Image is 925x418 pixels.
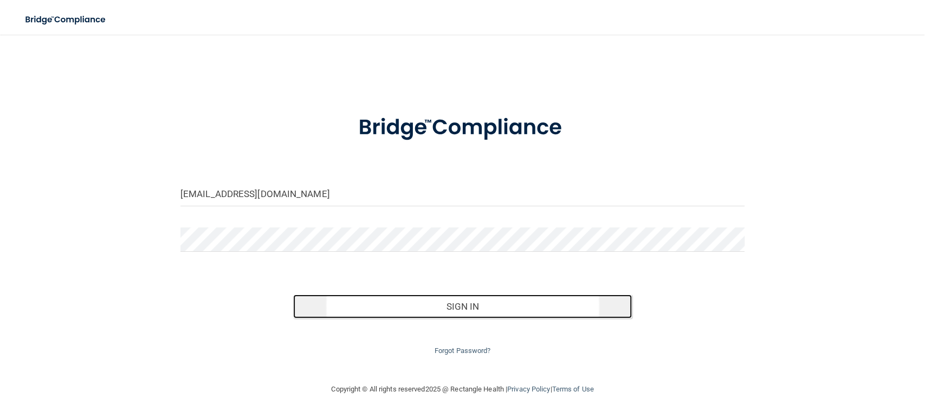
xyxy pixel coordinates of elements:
[180,182,745,206] input: Email
[435,347,491,355] a: Forgot Password?
[336,100,588,156] img: bridge_compliance_login_screen.278c3ca4.svg
[871,343,912,384] iframe: Drift Widget Chat Controller
[265,372,661,407] div: Copyright © All rights reserved 2025 @ Rectangle Health | |
[552,385,593,393] a: Terms of Use
[293,295,632,318] button: Sign In
[507,385,550,393] a: Privacy Policy
[16,9,116,31] img: bridge_compliance_login_screen.278c3ca4.svg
